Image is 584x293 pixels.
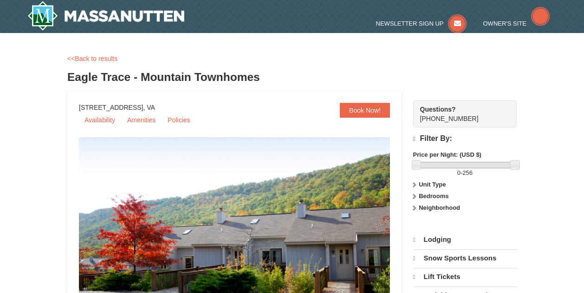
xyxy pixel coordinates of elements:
h3: Eagle Trace - Mountain Townhomes [67,68,517,87]
a: Massanutten Resort [27,1,184,31]
a: Newsletter Sign Up [376,20,467,27]
span: 256 [462,169,473,176]
strong: Bedrooms [419,193,448,200]
label: - [413,168,517,178]
strong: Neighborhood [419,204,460,211]
strong: Questions? [420,106,456,113]
a: Snow Sports Lessons [413,249,517,267]
a: Availability [79,113,121,127]
a: <<Back to results [67,55,117,62]
img: Massanutten Resort Logo [27,1,184,31]
a: Lift Tickets [413,268,517,286]
a: Amenities [122,113,161,127]
a: Owner's Site [483,20,550,27]
strong: Unit Type [419,181,446,188]
strong: Price per Night: (USD $) [413,151,481,158]
span: Owner's Site [483,20,527,27]
span: Newsletter Sign Up [376,20,444,27]
a: Book Now! [340,103,390,118]
a: Policies [162,113,195,127]
span: [PHONE_NUMBER] [420,105,500,122]
a: Lodging [413,231,517,248]
h4: Filter By: [413,134,517,143]
span: 0 [457,169,461,176]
